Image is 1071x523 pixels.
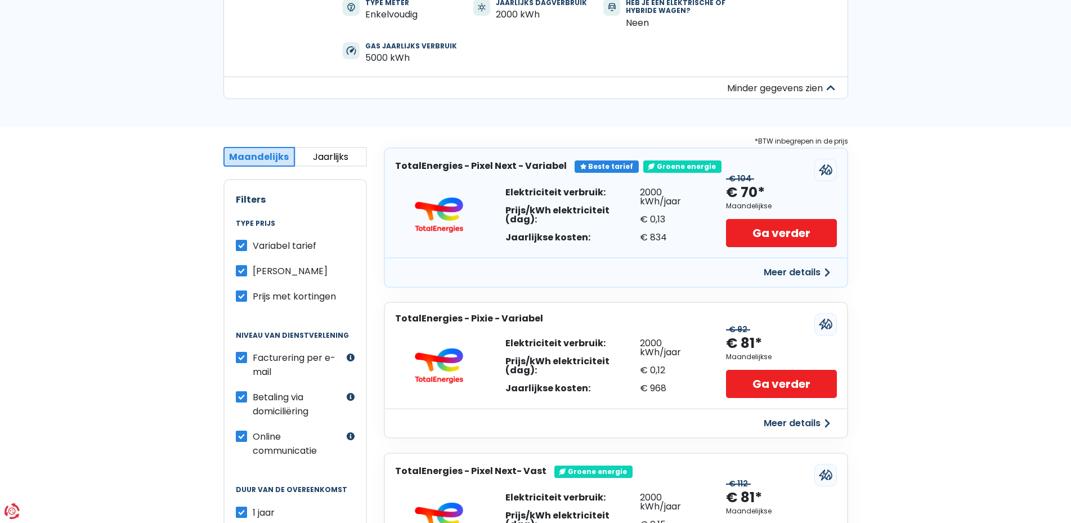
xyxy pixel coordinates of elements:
[726,353,772,361] div: Maandelijkse
[395,466,546,476] h3: TotalEnergies - Pixel Next- Vast
[253,239,316,252] span: Variabel tarief
[253,506,275,519] span: 1 jaar
[295,147,367,167] button: Jaarlijks
[640,366,704,375] div: € 0,12
[505,384,640,393] div: Jaarlijkse kosten:
[236,486,355,505] legend: Duur van de overeenkomst
[505,206,640,224] div: Prijs/kWh elektriciteit (dag):
[726,507,772,515] div: Maandelijkse
[726,334,762,353] div: € 81*
[365,9,418,20] div: Enkelvoudig
[643,160,722,173] div: Groene energie
[253,351,344,379] label: Facturering per e-mail
[236,194,355,205] h2: Filters
[505,233,640,242] div: Jaarlijkse kosten:
[626,17,728,28] div: Neen
[575,160,639,173] div: Beste tarief
[608,3,615,12] img: svg+xml;base64,PHN2ZyB3aWR0aD0iMTQiIGhlaWdodD0iMTgiIHZpZXdCb3g9IjAgMCAxNCAxOCIgZmlsbD0ibm9uZSIgeG...
[640,384,704,393] div: € 968
[726,489,762,507] div: € 81*
[757,262,837,283] button: Meer details
[640,215,704,224] div: € 0,13
[346,46,356,55] img: svg+xml;base64,PHN2ZyB3aWR0aD0iMTYiIGhlaWdodD0iMTQiIHZpZXdCb3g9IjAgMCAxNiAxNCIgZmlsbD0ibm9uZSIgeG...
[253,290,336,303] span: Prijs met kortingen
[395,160,567,171] h3: TotalEnergies - Pixel Next - Variabel
[395,313,543,324] h3: TotalEnergies - Pixie - Variabel
[640,188,704,206] div: 2000 kWh/jaar
[726,174,754,184] div: € 104
[253,430,344,458] label: Online communicatie
[554,466,633,478] div: Groene energie
[223,77,848,99] button: Minder gegevens zien
[253,390,344,418] label: Betaling via domiciliëring
[365,42,457,50] div: Gas jaarlijks verbruik
[726,219,836,247] a: Ga verder
[726,325,750,334] div: € 92
[505,339,640,348] div: Elektriciteit verbruik:
[726,370,836,398] a: Ga verder
[223,147,295,167] button: Maandelijks
[496,9,587,20] div: 2000 kWh
[726,202,772,210] div: Maandelijkse
[640,493,704,511] div: 2000 kWh/jaar
[365,52,457,63] div: 5000 kWh
[505,357,640,375] div: Prijs/kWh elektriciteit (dag):
[253,265,328,278] span: [PERSON_NAME]
[384,135,848,147] div: *BTW inbegrepen in de prijs
[478,3,486,12] img: icn-consumptionDay.a83439f.svg
[405,197,473,233] img: TotalEnergies
[757,413,837,433] button: Meer details
[640,233,704,242] div: € 834
[726,184,765,202] div: € 70*
[640,339,704,357] div: 2000 kWh/jaar
[236,220,355,239] legend: Type prijs
[505,188,640,197] div: Elektriciteit verbruik:
[347,3,355,12] img: svg+xml;base64,PHN2ZyB3aWR0aD0iMTQiIGhlaWdodD0iMTYiIHZpZXdCb3g9IjAgMCAxNCAxNiIgZmlsbD0ibm9uZSIgeG...
[236,332,355,351] legend: Niveau van dienstverlening
[726,479,751,489] div: € 112
[405,348,473,384] img: TotalEnergies
[505,493,640,502] div: Elektriciteit verbruik:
